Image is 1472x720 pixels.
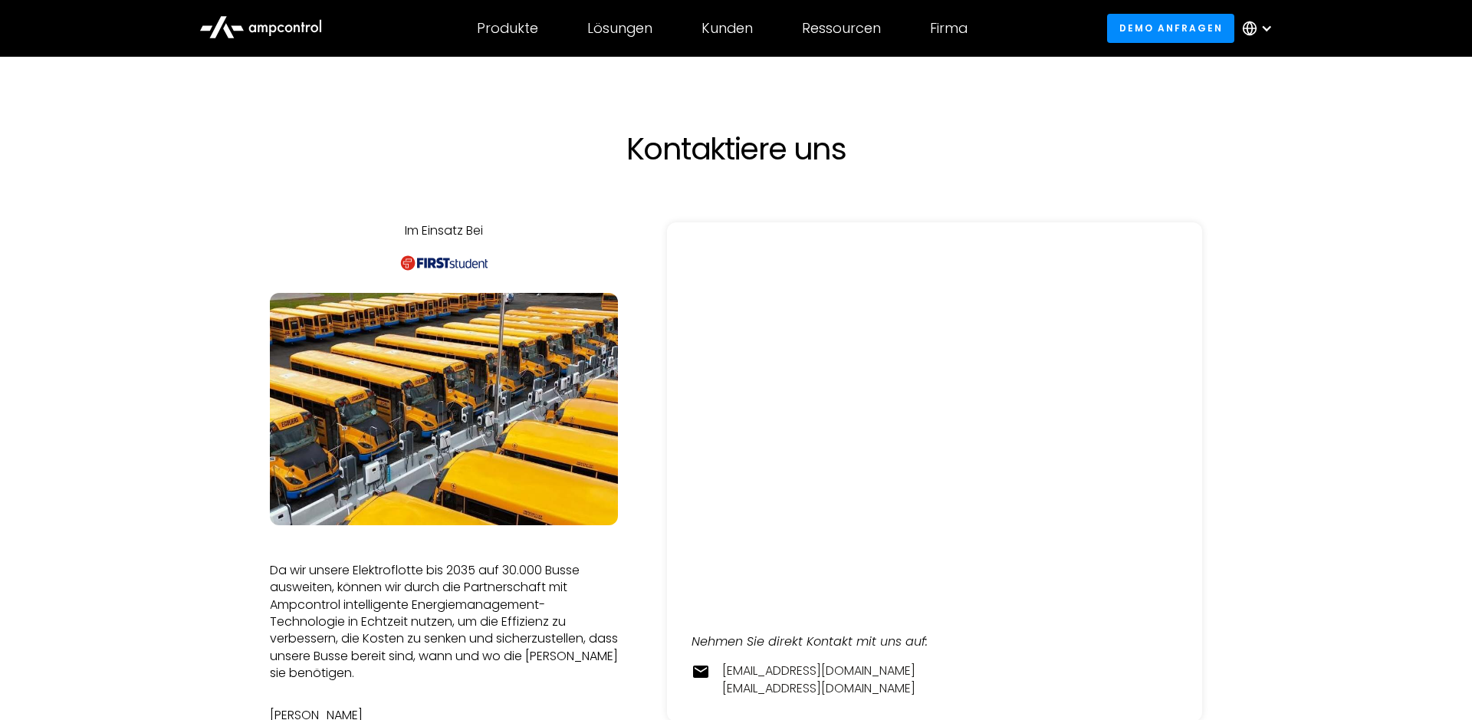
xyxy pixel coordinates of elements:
div: Ressourcen [802,20,881,37]
iframe: Form 0 [692,247,1178,572]
a: [EMAIL_ADDRESS][DOMAIN_NAME] [722,662,915,679]
h1: Kontaktiere uns [399,130,1073,167]
div: Firma [930,20,968,37]
div: Kunden [701,20,753,37]
div: Lösungen [587,20,652,37]
div: Produkte [477,20,538,37]
div: Nehmen Sie direkt Kontakt mit uns auf: [692,633,1178,650]
a: [EMAIL_ADDRESS][DOMAIN_NAME] [722,680,915,697]
a: Demo anfragen [1107,14,1234,42]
